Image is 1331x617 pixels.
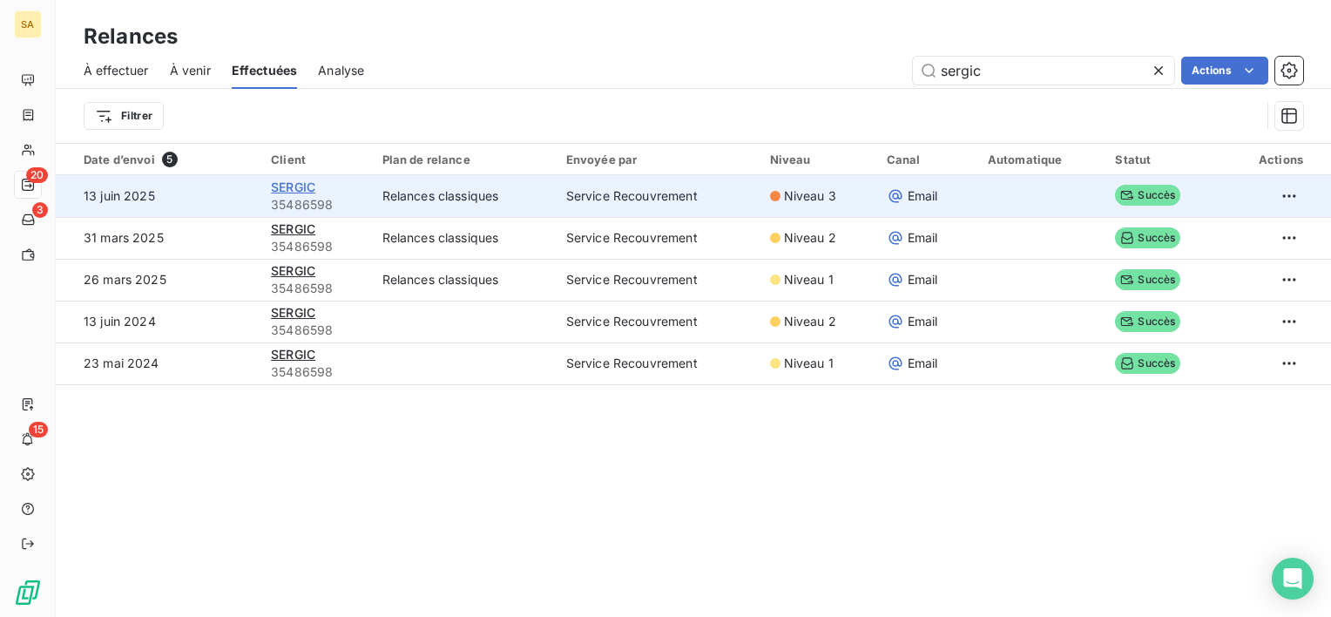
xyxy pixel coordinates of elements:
[1115,185,1180,206] span: Succès
[1115,153,1209,166] div: Statut
[372,217,556,259] td: Relances classiques
[1115,269,1180,290] span: Succès
[26,167,48,183] span: 20
[908,313,938,330] span: Email
[14,579,42,607] img: Logo LeanPay
[271,180,315,194] span: SERGIC
[908,355,938,372] span: Email
[232,62,298,79] span: Effectuées
[84,102,164,130] button: Filtrer
[556,217,760,259] td: Service Recouvrement
[271,305,315,320] span: SERGIC
[784,229,836,247] span: Niveau 2
[372,259,556,301] td: Relances classiques
[162,152,178,167] span: 5
[271,347,315,362] span: SERGIC
[271,280,361,297] span: 35486598
[1181,57,1268,85] button: Actions
[784,187,836,205] span: Niveau 3
[784,313,836,330] span: Niveau 2
[271,363,361,381] span: 35486598
[556,342,760,384] td: Service Recouvrement
[908,271,938,288] span: Email
[382,153,545,166] div: Plan de relance
[271,196,361,214] span: 35486598
[29,422,48,437] span: 15
[271,221,315,236] span: SERGIC
[1115,227,1180,248] span: Succès
[1115,311,1180,332] span: Succès
[908,229,938,247] span: Email
[913,57,1174,85] input: Rechercher
[271,238,361,255] span: 35486598
[556,259,760,301] td: Service Recouvrement
[84,62,149,79] span: À effectuer
[556,301,760,342] td: Service Recouvrement
[318,62,364,79] span: Analyse
[56,301,260,342] td: 13 juin 2024
[784,271,834,288] span: Niveau 1
[56,342,260,384] td: 23 mai 2024
[84,152,250,167] div: Date d’envoi
[770,153,866,166] div: Niveau
[84,21,178,52] h3: Relances
[784,355,834,372] span: Niveau 1
[1115,353,1180,374] span: Succès
[887,153,967,166] div: Canal
[908,187,938,205] span: Email
[271,322,361,339] span: 35486598
[170,62,211,79] span: À venir
[1231,153,1303,166] div: Actions
[56,259,260,301] td: 26 mars 2025
[988,153,1095,166] div: Automatique
[14,10,42,38] div: SA
[56,175,260,217] td: 13 juin 2025
[1272,558,1314,600] div: Open Intercom Messenger
[372,175,556,217] td: Relances classiques
[271,153,306,166] span: Client
[56,217,260,259] td: 31 mars 2025
[566,153,749,166] div: Envoyée par
[556,175,760,217] td: Service Recouvrement
[32,202,48,218] span: 3
[271,263,315,278] span: SERGIC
